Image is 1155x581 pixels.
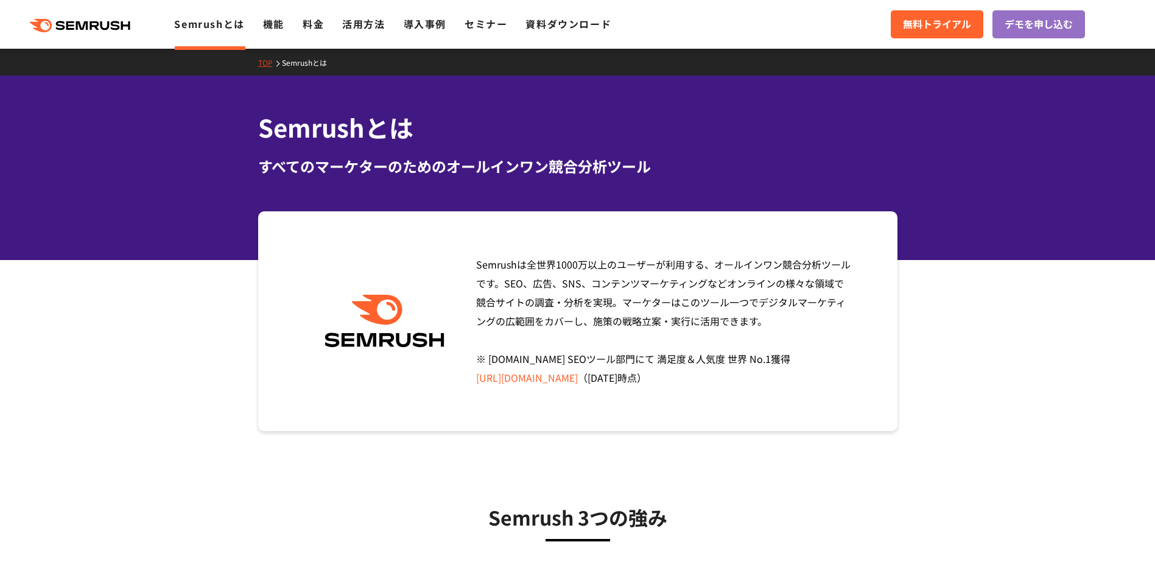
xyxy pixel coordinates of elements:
a: Semrushとは [174,16,244,31]
a: 機能 [263,16,284,31]
h1: Semrushとは [258,110,897,146]
a: TOP [258,57,282,68]
span: Semrushは全世界1000万以上のユーザーが利用する、オールインワン競合分析ツールです。SEO、広告、SNS、コンテンツマーケティングなどオンラインの様々な領域で競合サイトの調査・分析を実現... [476,257,851,385]
a: Semrushとは [282,57,336,68]
a: 資料ダウンロード [525,16,611,31]
a: 活用方法 [342,16,385,31]
a: セミナー [465,16,507,31]
a: 無料トライアル [891,10,983,38]
span: 無料トライアル [903,16,971,32]
a: [URL][DOMAIN_NAME] [476,370,578,385]
h3: Semrush 3つの強み [289,502,867,532]
span: デモを申し込む [1005,16,1073,32]
img: Semrush [318,295,451,348]
div: すべてのマーケターのためのオールインワン競合分析ツール [258,155,897,177]
a: デモを申し込む [992,10,1085,38]
a: 導入事例 [404,16,446,31]
a: 料金 [303,16,324,31]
